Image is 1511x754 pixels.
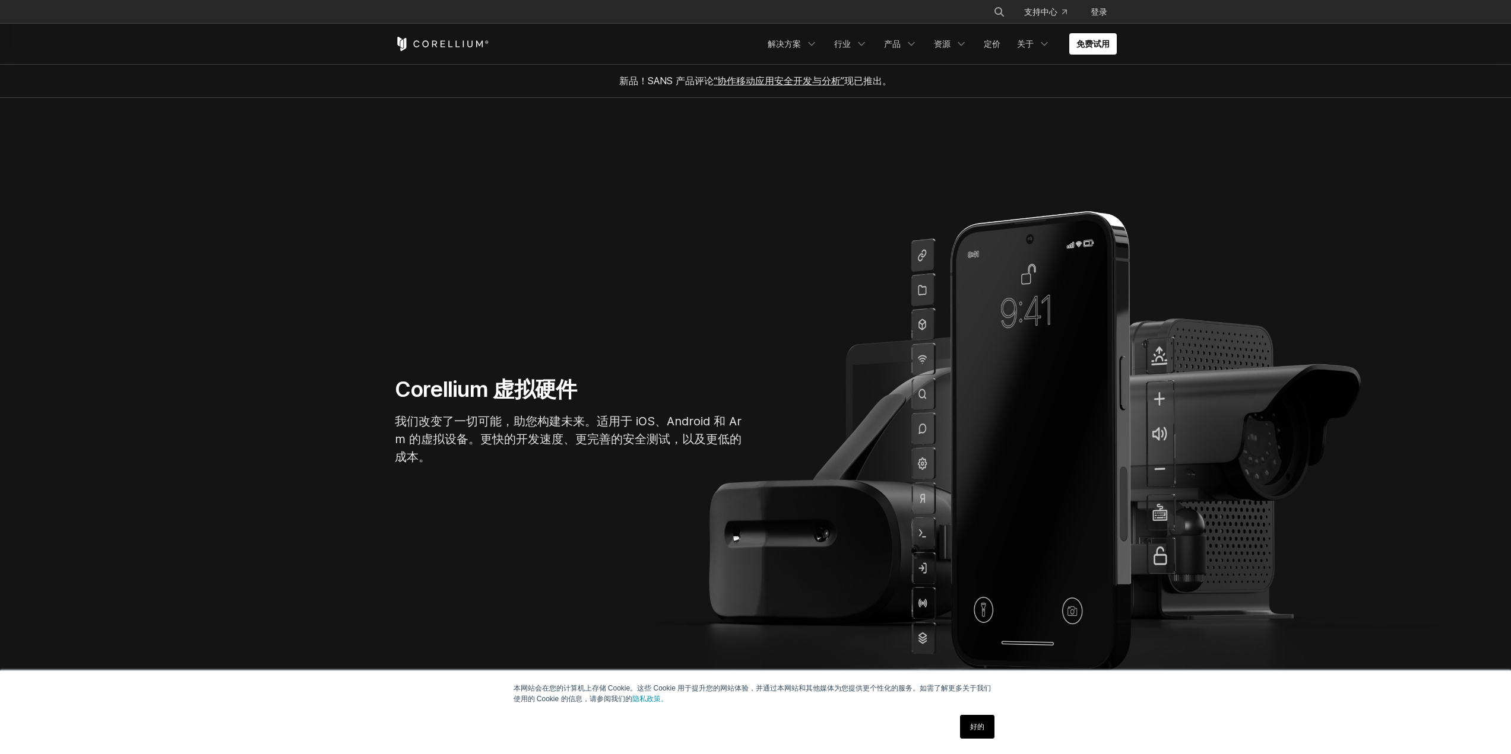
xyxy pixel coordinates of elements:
a: 好的 [960,715,994,739]
font: 登录 [1091,7,1107,17]
font: 解决方案 [768,39,801,49]
button: 搜索 [989,1,1010,23]
font: 支持中心 [1024,7,1057,17]
font: 资源 [934,39,951,49]
font: 本网站会在您的计算机上存储 Cookie。这些 Cookie 用于提升您的网站体验，并通过本网站和其他媒体为您提供更个性化的服务。如需了解更多关于我们使用的 Cookie 的信息，请参阅我们的 [514,684,992,703]
a: “协作移动应用安全开发与分析” [714,75,844,87]
font: 免费试用 [1076,39,1110,49]
div: 导航菜单 [979,1,1117,23]
font: 行业 [834,39,851,49]
div: 导航菜单 [761,33,1117,55]
font: Corellium 虚拟硬件 [395,376,577,402]
font: 关于 [1017,39,1034,49]
font: 好的 [970,723,984,731]
font: 产品 [884,39,901,49]
a: 隐私政策。 [632,695,668,703]
font: 现已推出。 [844,75,892,87]
font: 定价 [984,39,1000,49]
font: 我们改变了一切可能，助您构建未来。适用于 iOS、Android 和 Arm 的虚拟设备。更快的开发速度、更完善的安全测试，以及更低的成本。 [395,414,742,464]
font: 新品！SANS 产品评论 [619,75,714,87]
a: 科雷利姆之家 [395,37,489,51]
